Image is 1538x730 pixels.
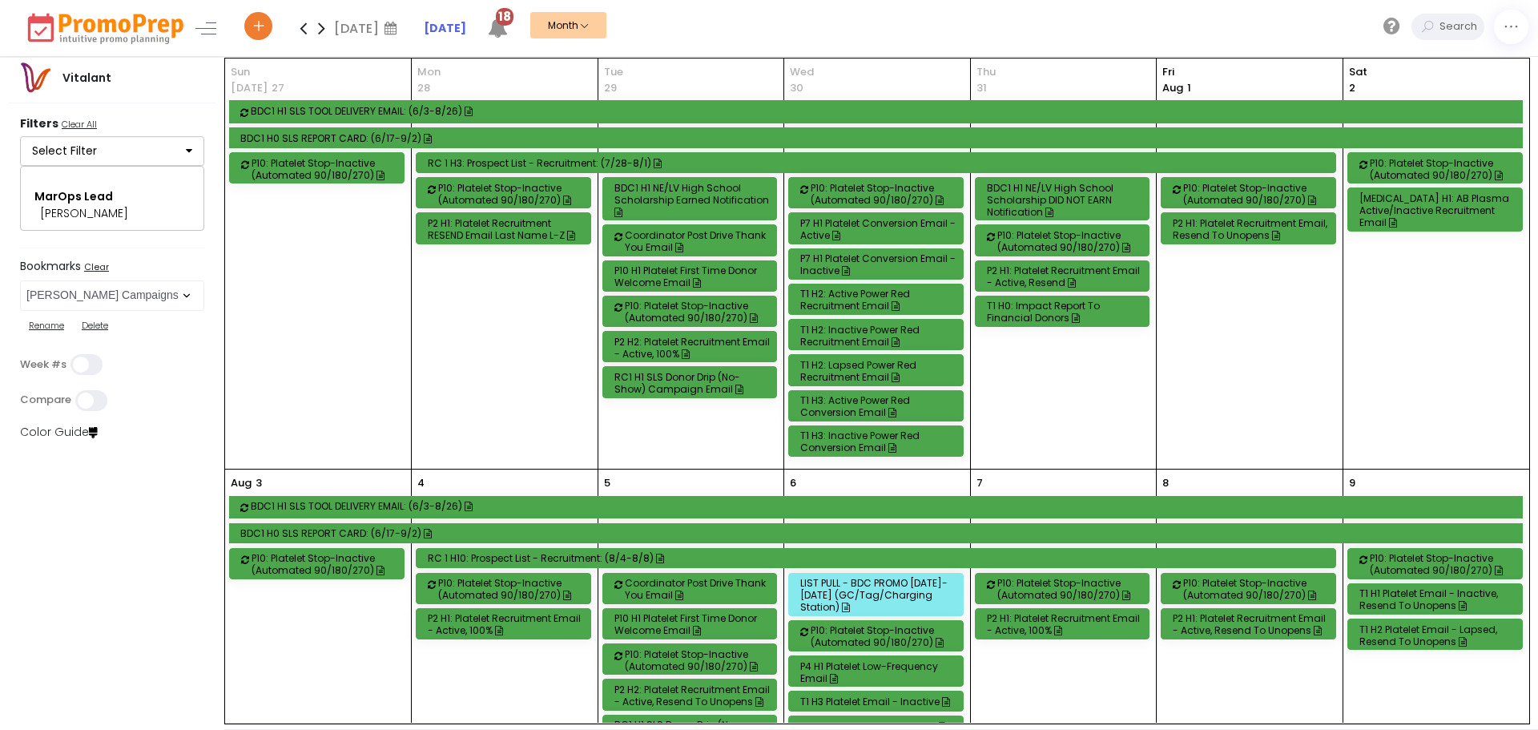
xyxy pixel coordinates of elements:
a: [DATE] [424,20,466,37]
div: P2 H1: Platelet Recruitment Email - Active, 100% [987,612,1143,636]
input: Search [1435,14,1484,40]
div: P10: Platelet Stop-Inactive (Automated 90/180/270) [997,229,1153,253]
iframe: gist-messenger-bubble-iframe [1484,676,1522,714]
div: RC 1 H10: Prospect List - Recruitment: (8/4-8/8) [428,552,1329,564]
label: Compare [20,393,71,406]
button: Select Filter [20,136,204,167]
u: Rename [29,319,64,332]
div: MarOps Lead [34,188,190,205]
p: 6 [790,475,796,491]
div: P10: Platelet Stop-Inactive (Automated 90/180/270) [252,552,408,576]
p: [DATE] [231,80,268,96]
div: P10: Platelet Stop-Inactive (Automated 90/180/270) [811,624,967,648]
td: July 28, 2025 [412,58,598,470]
span: Wed [790,64,964,80]
div: P10: Platelet Stop-Inactive (Automated 90/180/270) [997,577,1153,601]
p: 2 [1349,80,1355,96]
td: July 31, 2025 [970,58,1157,470]
div: T1 H3: Inactive Power Red Conversion Email [800,430,956,454]
div: BDC1 H1 SLS TOOL DELIVERY EMAIL: (6/3-8/26) [251,105,1527,117]
div: RC1 H1 SLS Donor Drip (No-Show) Campaign Email [614,371,771,395]
div: P10: Platelet Stop-Inactive (Automated 90/180/270) [438,182,594,206]
p: 9 [1349,475,1355,491]
td: July 27, 2025 [225,58,412,470]
div: BDC1 H0 SLS REPORT CARD: (6/17-9/2) [240,132,1516,144]
div: Vitalant [51,70,123,87]
span: Tue [604,64,779,80]
div: T1 H1 Platelet Email - Inactive, Resend to Unopens [1359,587,1516,611]
div: Coordinator Post Drive Thank You Email [625,229,781,253]
div: BDC1 H1 SLS TOOL DELIVERY EMAIL: (6/3-8/26) [251,500,1527,512]
div: P2 H1: Platelet Recruitment Email - Active, Resend to Unopens [1173,612,1329,636]
label: Week #s [20,358,66,371]
div: Coordinator Post Drive Thank You Email [625,577,781,601]
div: P10: Platelet Stop-Inactive (Automated 90/180/270) [252,157,408,181]
img: vitalantlogo.png [19,62,51,94]
p: 27 [272,80,284,96]
p: 7 [976,475,983,491]
td: July 29, 2025 [598,58,784,470]
div: BDC1 H0 SLS REPORT CARD: (6/17-9/2) [240,527,1516,539]
p: 29 [604,80,617,96]
p: 1 [1162,80,1191,96]
div: T1 H0: Impact Report to Financial Donors [987,300,1143,324]
div: LIST PULL - BDC PROMO [DATE]-[DATE] (GC/Tag/Charging Station) [800,577,956,613]
p: 31 [976,80,987,96]
div: P10: Platelet Stop-Inactive (Automated 90/180/270) [438,577,594,601]
div: BDC1 H1 NE/LV High School Scholarship Earned Notification [614,182,771,218]
span: Sun [231,64,405,80]
p: Aug [231,475,252,491]
div: T1 H2: Active Power Red Recruitment Email [800,288,956,312]
u: Delete [82,319,108,332]
div: P10: Platelet Stop-Inactive (Automated 90/180/270) [1183,182,1339,206]
span: Aug [1162,80,1183,95]
div: P7 H1 Platelet Conversion Email - Inactive [800,252,956,276]
div: BDC1 H1 NE/LV High School Scholarship DID NOT EARN Notification [987,182,1143,218]
span: Mon [417,64,592,80]
p: 4 [417,475,425,491]
span: Thu [976,64,1151,80]
span: Fri [1162,64,1337,80]
div: P10: Platelet Stop-Inactive (Automated 90/180/270) [1370,157,1526,181]
div: P2 H2: Platelet Recruitment Email - Active, 100% [614,336,771,360]
div: P2 H1: Platelet Recruitment Email, Resend to Unopens [1173,217,1329,241]
div: P2 H2: Platelet Recruitment Email - Active, Resend to Unopens [614,684,771,708]
p: 3 [256,475,262,491]
div: P10 H1 Platelet First Time Donor Welcome Email [614,612,771,636]
u: Clear All [62,118,97,131]
span: Sat [1349,64,1524,80]
div: [MEDICAL_DATA] H1: AB Plasma Active/Inactive Recruitment Email [1359,192,1516,228]
div: P2 H1: Platelet Recruitment RESEND Email Last Name L-Z [428,217,584,241]
td: August 1, 2025 [1157,58,1343,470]
u: Clear [84,260,109,273]
p: 8 [1162,475,1169,491]
p: 30 [790,80,803,96]
div: P7 H1 Platelet Conversion Email - Active [800,217,956,241]
button: Month [530,12,606,38]
div: T1 H2: Inactive Power Red Recruitment Email [800,324,956,348]
div: P10: Platelet Stop-Inactive (Automated 90/180/270) [625,648,781,672]
div: T1 H3: Active Power Red Conversion Email [800,394,956,418]
div: P4 H1 Platelet Low-Frequency Email [800,660,956,684]
a: Color Guide [20,424,98,440]
div: P2 H1: Platelet Recruitment Email - Active, 100% [428,612,584,636]
div: T1 H2 Platelet Email - Lapsed, Resend to Unopens [1359,623,1516,647]
strong: [DATE] [424,20,466,36]
div: P10: Platelet Stop-Inactive (Automated 90/180/270) [625,300,781,324]
td: July 30, 2025 [784,58,971,470]
div: [DATE] [334,16,402,40]
div: P10: Platelet Stop-Inactive (Automated 90/180/270) [1370,552,1526,576]
strong: Filters [20,115,58,131]
div: P10: Platelet Stop-Inactive (Automated 90/180/270) [1183,577,1339,601]
td: August 2, 2025 [1343,58,1529,470]
div: [PERSON_NAME] [40,205,184,222]
p: 5 [604,475,610,491]
div: P10: Platelet Stop-Inactive (Automated 90/180/270) [811,182,967,206]
div: T1 H2: Lapsed Power Red Recruitment Email [800,359,956,383]
label: Bookmarks [20,260,204,276]
div: RC 1 H3: Prospect List - Recruitment: (7/28-8/1) [428,157,1329,169]
div: P2 H1: Platelet Recruitment Email - Active, Resend [987,264,1143,288]
p: 28 [417,80,430,96]
span: 18 [496,8,513,26]
div: P10 H1 Platelet First Time Donor Welcome Email [614,264,771,288]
